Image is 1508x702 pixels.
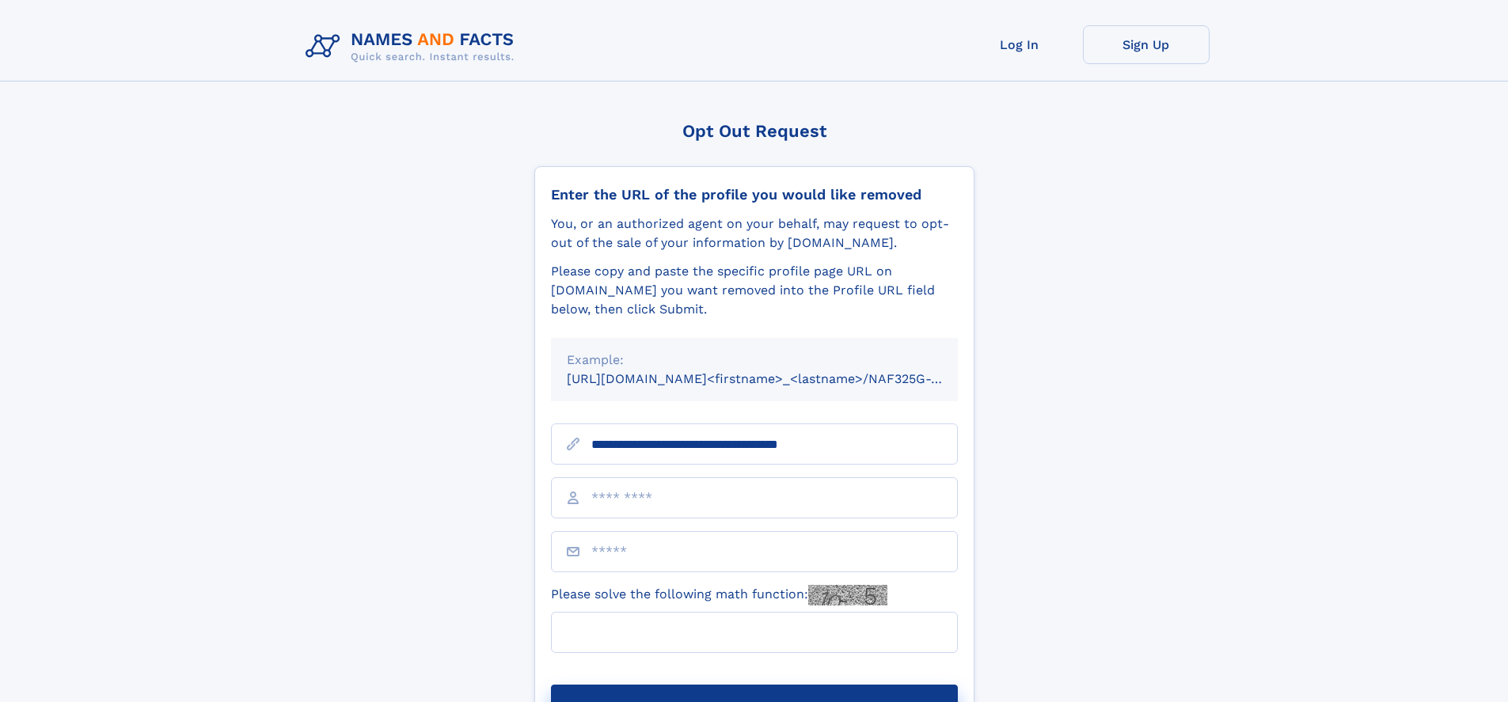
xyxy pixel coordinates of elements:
label: Please solve the following math function: [551,585,887,605]
div: Enter the URL of the profile you would like removed [551,186,958,203]
a: Log In [956,25,1083,64]
div: Opt Out Request [534,121,974,141]
img: Logo Names and Facts [299,25,527,68]
div: You, or an authorized agent on your behalf, may request to opt-out of the sale of your informatio... [551,214,958,252]
div: Please copy and paste the specific profile page URL on [DOMAIN_NAME] you want removed into the Pr... [551,262,958,319]
small: [URL][DOMAIN_NAME]<firstname>_<lastname>/NAF325G-xxxxxxxx [567,371,988,386]
div: Example: [567,351,942,370]
a: Sign Up [1083,25,1210,64]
